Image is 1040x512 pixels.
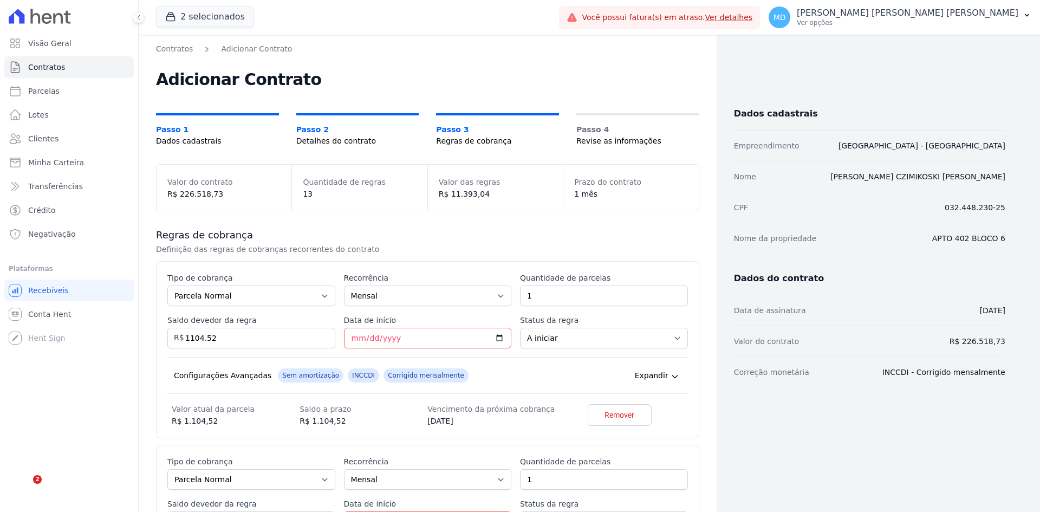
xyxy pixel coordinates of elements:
span: Passo 4 [576,124,699,135]
a: Clientes [4,128,134,150]
dt: Quantidade de regras [303,176,416,189]
span: Visão Geral [28,38,71,49]
label: Quantidade de parcelas [520,273,688,283]
span: Minha Carteira [28,157,84,168]
p: Ver opções [797,18,1018,27]
dt: Nome [734,170,756,183]
span: Detalhes do contrato [296,135,419,147]
dt: Valor atual da parcela [172,403,300,416]
dd: [DATE] [427,416,555,427]
span: Parcelas [28,86,60,96]
dt: Valor das regras [439,176,552,189]
dd: R$ 226.518,73 [167,189,281,200]
span: Revise as informações [576,135,699,147]
span: Clientes [28,133,58,144]
dt: Nome da propriedade [734,232,817,245]
a: Transferências [4,176,134,197]
div: Plataformas [9,262,129,275]
a: Contratos [4,56,134,78]
label: Tipo de cobrança [167,273,335,283]
dt: Valor do contrato [734,335,799,348]
span: Conta Hent [28,309,71,320]
span: Sem amortização [278,368,343,383]
a: Minha Carteira [4,152,134,173]
h3: Dados cadastrais [734,106,1005,121]
label: Data de início [344,498,512,509]
label: Data de início [344,315,512,326]
a: Contratos [156,43,193,55]
span: Corrigido mensalmente [383,368,469,383]
a: Negativação [4,223,134,245]
span: 2 [33,475,42,484]
div: Configurações Avançadas [174,370,271,381]
dt: Prazo do contrato [574,176,687,189]
dt: Vencimento da próxima cobrança [427,403,555,416]
h3: Regras de cobrança [156,229,699,242]
dd: R$ 226.518,73 [950,335,1005,348]
dd: APTO 402 BLOCO 6 [932,232,1005,245]
dd: INCCDI - Corrigido mensalmente [882,366,1005,379]
span: INCCDI [348,368,379,383]
span: Recebíveis [28,285,69,296]
span: Crédito [28,205,56,216]
span: MD [773,14,786,21]
nav: Progress [156,113,699,147]
span: Remover [604,410,634,420]
a: Ver detalhes [705,13,753,22]
nav: Breadcrumb [156,43,699,55]
dt: CPF [734,201,748,214]
dt: Data de assinatura [734,304,806,317]
dd: [GEOGRAPHIC_DATA] - [GEOGRAPHIC_DATA] [838,139,1005,152]
a: Crédito [4,199,134,221]
label: Saldo devedor da regra [167,315,335,326]
span: Regras de cobrança [436,135,559,147]
label: Quantidade de parcelas [520,456,688,467]
p: Definição das regras de cobranças recorrentes do contrato [156,244,520,255]
a: Parcelas [4,80,134,102]
span: Transferências [28,181,83,192]
label: Recorrência [344,456,512,467]
a: Recebíveis [4,280,134,301]
button: MD [PERSON_NAME] [PERSON_NAME] [PERSON_NAME] Ver opções [760,2,1040,33]
button: 2 selecionados [156,7,254,27]
span: Contratos [28,62,65,73]
a: Remover [588,404,652,426]
a: Conta Hent [4,303,134,325]
iframe: Intercom live chat [11,475,37,501]
h3: Dados do contrato [734,271,1005,286]
dd: 1 mês [574,189,687,200]
dd: R$ 11.393,04 [439,189,552,200]
label: Saldo devedor da regra [167,498,335,509]
label: Tipo de cobrança [167,456,335,467]
label: Recorrência [344,273,512,283]
span: Você possui fatura(s) em atraso. [582,12,752,23]
dd: [DATE] [980,304,1005,317]
h2: Adicionar Contrato [156,72,699,87]
span: Passo 1 [156,124,279,135]
span: Dados cadastrais [156,135,279,147]
a: Lotes [4,104,134,126]
p: [PERSON_NAME] [PERSON_NAME] [PERSON_NAME] [797,8,1018,18]
dt: Empreendimento [734,139,799,152]
dt: Correção monetária [734,366,809,379]
span: Negativação [28,229,76,239]
a: Visão Geral [4,33,134,54]
dd: R$ 1.104,52 [172,416,300,427]
dt: Valor do contrato [167,176,281,189]
a: Adicionar Contrato [221,43,292,55]
span: Lotes [28,109,49,120]
span: Passo 3 [436,124,559,135]
dd: 13 [303,189,416,200]
dt: Saldo a prazo [300,403,427,416]
label: Status da regra [520,315,688,326]
span: R$ [167,326,184,344]
span: Passo 2 [296,124,419,135]
dd: R$ 1.104,52 [300,416,427,427]
label: Status da regra [520,498,688,509]
dd: [PERSON_NAME] CZIMIKOSKI [PERSON_NAME] [830,170,1005,183]
span: Expandir [635,370,668,381]
dd: 032.448.230-25 [945,201,1005,214]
